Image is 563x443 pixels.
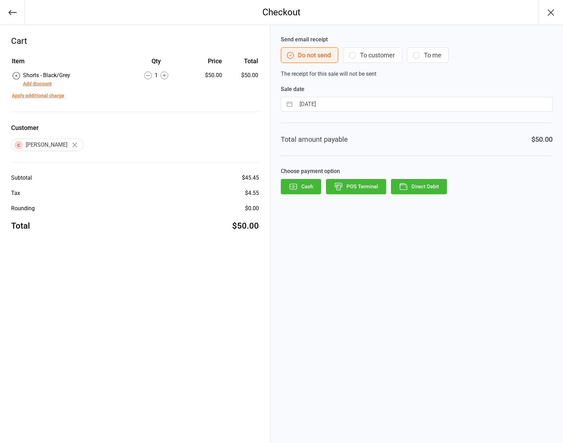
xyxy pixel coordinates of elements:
[23,80,52,88] button: Add discount
[326,179,386,194] button: POS Terminal
[225,71,258,88] td: $50.00
[242,174,259,182] div: $45.45
[12,56,125,71] th: Item
[281,85,553,93] label: Sale date
[391,179,447,194] button: Direct Debit
[281,35,553,78] div: The receipt for this sale will not be sent
[245,189,259,197] div: $4.55
[281,35,553,44] label: Send email receipt
[11,220,30,232] div: Total
[343,47,402,63] button: To customer
[187,56,222,66] div: Price
[126,56,187,71] th: Qty
[11,174,32,182] div: Subtotal
[232,220,259,232] div: $50.00
[126,71,187,80] div: 1
[281,179,321,194] button: Cash
[281,134,348,145] div: Total amount payable
[11,123,259,132] label: Customer
[225,56,258,71] th: Total
[11,204,35,213] div: Rounding
[281,47,338,63] button: Do not send
[407,47,449,63] button: To me
[12,92,64,99] button: Apply additional charge
[187,71,222,80] div: $50.00
[11,139,84,151] div: [PERSON_NAME]
[281,167,553,175] label: Choose payment option
[23,72,70,79] span: Shorts - Black/Grey
[11,35,259,47] div: Cart
[531,134,553,145] div: $50.00
[245,204,259,213] div: $0.00
[11,189,20,197] div: Tax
